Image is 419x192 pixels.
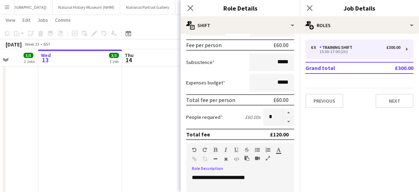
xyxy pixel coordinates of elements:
[186,41,222,49] div: Fee per person
[43,41,50,47] div: BST
[186,131,210,138] div: Total fee
[283,117,294,126] button: Decrease
[125,52,134,58] span: Thu
[186,96,235,103] div: Total fee per person
[273,41,289,49] div: £60.00
[223,156,228,162] button: Clear Formatting
[23,53,33,58] span: 5/5
[22,17,31,23] span: Edit
[38,17,48,23] span: Jobs
[234,147,239,153] button: Underline
[270,131,289,138] div: £120.00
[283,108,294,117] button: Increase
[6,41,22,48] div: [DATE]
[175,0,242,14] button: National Portrait Gallery (NPG)
[300,4,419,13] h3: Job Details
[300,17,419,34] div: Roles
[20,15,33,25] a: Edit
[186,114,223,120] label: People required
[244,155,249,161] button: Paste as plain text
[213,156,218,162] button: Horizontal Line
[52,15,74,25] a: Comms
[186,59,215,65] label: Subsistence
[255,147,260,153] button: Unordered List
[223,147,228,153] button: Italic
[41,52,51,58] span: Wed
[109,59,119,64] div: 1 Job
[376,94,413,108] button: Next
[3,15,18,25] a: View
[265,155,270,161] button: Fullscreen
[192,147,197,153] button: Undo
[23,41,41,47] span: Week 33
[35,15,51,25] a: Jobs
[311,50,400,53] div: 15:00-17:00 (2h)
[372,62,413,73] td: £300.00
[276,147,281,153] button: Text Color
[109,53,119,58] span: 3/3
[181,4,300,13] h3: Role Details
[40,56,51,64] span: 13
[202,147,207,153] button: Redo
[305,94,343,108] button: Previous
[273,96,289,103] div: £60.00
[305,62,372,73] td: Grand total
[311,45,319,50] div: 6 x
[319,45,355,50] div: Training shift
[55,17,71,23] span: Comms
[6,17,15,23] span: View
[124,56,134,64] span: 14
[255,155,260,161] button: Insert video
[24,59,35,64] div: 2 Jobs
[234,156,239,162] button: HTML Code
[53,0,120,14] button: Natural History Museum (NHM)
[265,147,270,153] button: Ordered List
[213,147,218,153] button: Bold
[245,114,261,120] div: £60.00 x
[244,147,249,153] button: Strikethrough
[186,79,225,86] label: Expenses budget
[181,17,300,34] div: Shift
[386,45,400,50] div: £300.00
[120,0,175,14] button: National Portrait Gallery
